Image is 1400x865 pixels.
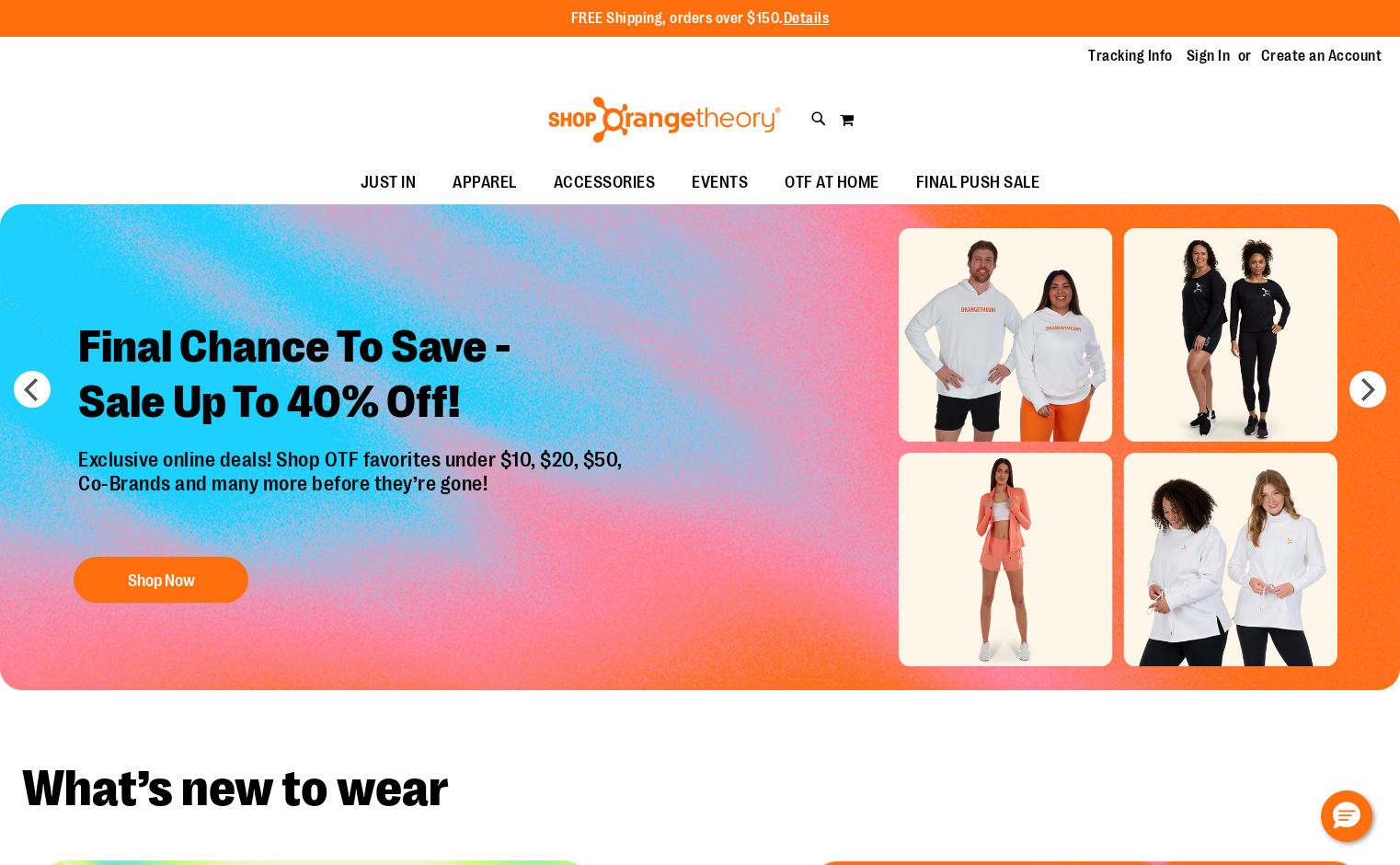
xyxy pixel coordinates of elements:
span: FINAL PUSH SALE [916,162,1040,203]
a: EVENTS [673,162,766,204]
span: EVENTS [692,162,748,203]
a: Details [784,10,830,27]
a: Create an Account [1261,46,1383,66]
button: Shop Now [74,557,248,603]
a: Sign In [1187,46,1231,66]
a: Tracking Info [1088,46,1173,66]
h2: Final Chance To Save - Sale Up To 40% Off! [64,306,641,448]
p: FREE Shipping, orders over $150. [571,8,830,29]
span: JUST IN [361,162,417,203]
a: OTF AT HOME [766,162,898,204]
button: next [1349,371,1386,408]
a: FINAL PUSH SALE [898,162,1059,204]
p: Exclusive online deals! Shop OTF favorites under $10, $20, $50, Co-Brands and many more before th... [64,448,641,538]
a: APPAREL [434,162,535,204]
button: Hello, have a question? Let’s chat. [1321,790,1372,842]
button: prev [14,371,51,408]
img: Shop Orangetheory [545,97,784,143]
span: APPAREL [453,162,517,203]
a: Final Chance To Save -Sale Up To 40% Off! Exclusive online deals! Shop OTF favorites under $10, $... [64,306,641,612]
span: OTF AT HOME [785,162,879,203]
a: JUST IN [342,162,435,204]
h2: What’s new to wear [22,764,1378,814]
span: ACCESSORIES [554,162,656,203]
a: ACCESSORIES [535,162,674,204]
